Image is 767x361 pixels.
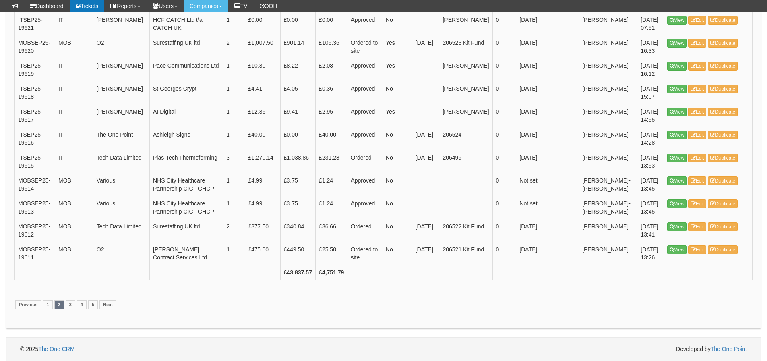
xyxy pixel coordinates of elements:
[93,12,149,35] td: [PERSON_NAME]
[245,242,280,265] td: £475.00
[93,104,149,127] td: [PERSON_NAME]
[223,58,245,81] td: 1
[280,265,315,280] th: £43,837.57
[280,196,315,219] td: £3.75
[150,58,223,81] td: Pace Communications Ltd
[150,12,223,35] td: HCF CATCH Ltd t/a CATCH UK
[439,81,492,104] td: [PERSON_NAME]
[316,265,347,280] th: £4,751.79
[492,150,516,173] td: 0
[492,127,516,150] td: 0
[676,345,747,353] span: Developed by
[637,127,664,150] td: [DATE] 14:28
[439,127,492,150] td: 206524
[439,219,492,242] td: 206522 Kit Fund
[439,12,492,35] td: [PERSON_NAME]
[316,12,347,35] td: £0.00
[382,242,412,265] td: No
[223,104,245,127] td: 1
[579,58,637,81] td: [PERSON_NAME]
[667,62,687,71] a: View
[93,196,149,219] td: Various
[688,154,707,162] a: Edit
[637,173,664,196] td: [DATE] 13:45
[55,150,93,173] td: IT
[347,104,382,127] td: Approved
[516,196,546,219] td: Not set
[15,58,55,81] td: ITSEP25-19619
[708,176,738,185] a: Duplicate
[223,242,245,265] td: 1
[382,219,412,242] td: No
[579,104,637,127] td: [PERSON_NAME]
[579,127,637,150] td: [PERSON_NAME]
[347,35,382,58] td: Ordered to site
[637,242,664,265] td: [DATE] 13:26
[150,127,223,150] td: Ashleigh Signs
[667,176,687,185] a: View
[93,58,149,81] td: [PERSON_NAME]
[516,127,546,150] td: [DATE]
[245,219,280,242] td: £377.50
[579,173,637,196] td: [PERSON_NAME]-[PERSON_NAME]
[637,35,664,58] td: [DATE] 16:33
[280,127,315,150] td: £0.00
[280,12,315,35] td: £0.00
[516,150,546,173] td: [DATE]
[412,127,439,150] td: [DATE]
[637,150,664,173] td: [DATE] 13:53
[579,219,637,242] td: [PERSON_NAME]
[15,81,55,104] td: ITSEP25-19618
[667,39,687,48] a: View
[66,300,75,309] a: 3
[492,219,516,242] td: 0
[516,12,546,35] td: [DATE]
[382,81,412,104] td: No
[55,196,93,219] td: MOB
[280,173,315,196] td: £3.75
[382,12,412,35] td: No
[347,196,382,219] td: Approved
[55,173,93,196] td: MOB
[688,131,707,139] a: Edit
[15,12,55,35] td: ITSEP25-19621
[382,127,412,150] td: No
[150,196,223,219] td: NHS City Healthcare Partnership CIC - CHCP
[15,196,55,219] td: MOBSEP25-19613
[637,196,664,219] td: [DATE] 13:45
[347,12,382,35] td: Approved
[579,35,637,58] td: [PERSON_NAME]
[245,196,280,219] td: £4.99
[637,81,664,104] td: [DATE] 15:07
[316,173,347,196] td: £1.24
[688,85,707,93] a: Edit
[280,81,315,104] td: £4.05
[708,199,738,208] a: Duplicate
[280,242,315,265] td: £449.50
[667,245,687,254] a: View
[280,58,315,81] td: £8.22
[708,62,738,71] a: Duplicate
[492,12,516,35] td: 0
[412,242,439,265] td: [DATE]
[667,131,687,139] a: View
[15,104,55,127] td: ITSEP25-19617
[347,81,382,104] td: Approved
[150,242,223,265] td: [PERSON_NAME] Contract Services Ltd
[516,58,546,81] td: [DATE]
[223,12,245,35] td: 1
[667,85,687,93] a: View
[316,81,347,104] td: £0.36
[667,222,687,231] a: View
[280,150,315,173] td: £1,038.86
[93,127,149,150] td: The One Point
[88,300,98,309] a: 5
[688,39,707,48] a: Edit
[579,242,637,265] td: [PERSON_NAME]
[667,16,687,25] a: View
[347,173,382,196] td: Approved
[55,219,93,242] td: MOB
[688,62,707,71] a: Edit
[245,12,280,35] td: £0.00
[93,81,149,104] td: [PERSON_NAME]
